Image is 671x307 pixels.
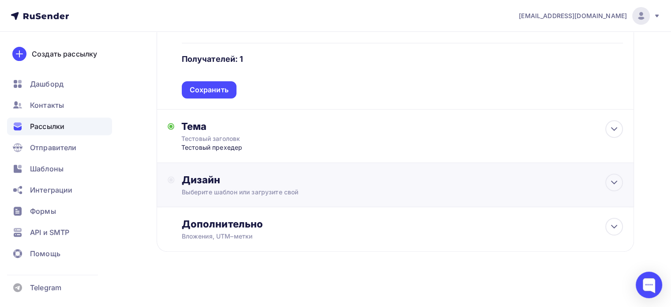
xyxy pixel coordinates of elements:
span: Рассылки [30,121,64,132]
a: Дашборд [7,75,112,93]
span: Отправители [30,142,77,153]
a: Рассылки [7,117,112,135]
a: Контакты [7,96,112,114]
span: Telegram [30,282,61,293]
div: Сохранить [190,85,229,95]
a: Формы [7,202,112,220]
div: Создать рассылку [32,49,97,59]
div: Тестовый заголовк [181,134,338,143]
a: Шаблоны [7,160,112,178]
div: Выберите шаблон или загрузите свой [182,188,579,197]
span: Шаблоны [30,163,64,174]
span: Помощь [30,248,60,259]
div: Вложения, UTM–метки [182,232,579,241]
span: API и SMTP [30,227,69,238]
span: Интеграции [30,185,72,195]
a: [EMAIL_ADDRESS][DOMAIN_NAME] [519,7,660,25]
h4: Получателей: 1 [182,54,244,64]
div: Дизайн [182,174,623,186]
span: Дашборд [30,79,64,89]
a: Отправители [7,139,112,156]
div: Тема [181,120,356,133]
span: [EMAIL_ADDRESS][DOMAIN_NAME] [519,11,627,20]
div: Дополнительно [182,218,623,230]
span: Контакты [30,100,64,110]
div: Тестовый прехедер [181,143,356,152]
span: Формы [30,206,56,216]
